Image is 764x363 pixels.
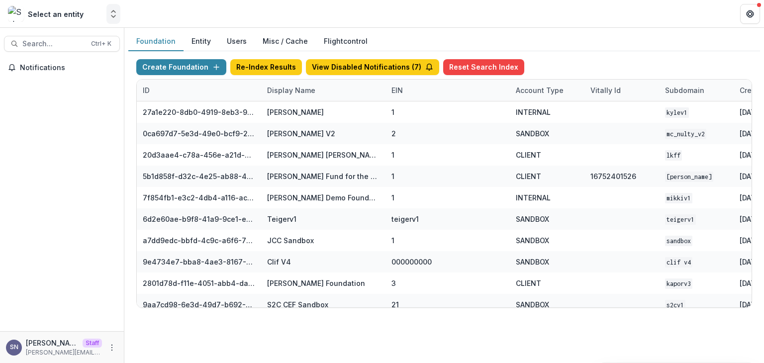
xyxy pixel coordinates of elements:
code: Clif V4 [665,257,692,268]
div: Teigerv1 [267,214,296,224]
div: Display Name [261,80,385,101]
button: View Disabled Notifications (7) [306,59,439,75]
div: 9aa7cd98-6e3d-49d7-b692-3e5f3d1facd4 [143,299,255,310]
div: 3 [391,278,396,288]
div: [PERSON_NAME] V2 [267,128,335,139]
button: Notifications [4,60,120,76]
div: teigerv1 [391,214,419,224]
div: Select an entity [28,9,84,19]
div: EIN [385,80,510,101]
div: INTERNAL [516,192,551,203]
button: Misc / Cache [255,32,316,51]
div: CLIENT [516,171,541,181]
div: 2 [391,128,396,139]
div: 27a1e220-8db0-4919-8eb3-9f29ee33f7b0 [143,107,255,117]
div: SANDBOX [516,235,549,246]
div: 1 [391,107,394,117]
code: lkff [665,150,682,161]
div: Ctrl + K [89,38,113,49]
p: Staff [83,339,102,348]
div: S2C CEF Sandbox [267,299,328,310]
code: sandbox [665,236,692,246]
div: Subdomain [659,80,734,101]
img: Select an entity [8,6,24,22]
div: ID [137,80,261,101]
div: Shawn Non-Profit [10,344,18,351]
div: 5b1d858f-d32c-4e25-ab88-434536713791 [143,171,255,181]
p: [PERSON_NAME] [26,338,79,348]
div: SANDBOX [516,299,549,310]
button: Get Help [740,4,760,24]
code: kaporv3 [665,278,692,289]
div: Display Name [261,85,321,95]
code: mikkiv1 [665,193,692,203]
p: [PERSON_NAME][EMAIL_ADDRESS][DOMAIN_NAME] [26,348,102,357]
code: s2cv1 [665,300,685,310]
div: 16752401526 [590,171,636,181]
div: 000000000 [391,257,432,267]
div: 0ca697d7-5e3d-49e0-bcf9-217f69e92d71 [143,128,255,139]
div: Clif V4 [267,257,291,267]
div: 20d3aae4-c78a-456e-a21d-91c97a6a725f [143,150,255,160]
button: Users [219,32,255,51]
div: Account Type [510,80,584,101]
button: Open entity switcher [106,4,120,24]
div: EIN [385,85,409,95]
button: Search... [4,36,120,52]
code: [PERSON_NAME] [665,172,713,182]
div: CLIENT [516,278,541,288]
div: JCC Sandbox [267,235,314,246]
a: Flightcontrol [324,36,368,46]
div: [PERSON_NAME] [267,107,324,117]
div: 2801d78d-f11e-4051-abb4-dab00da98882 [143,278,255,288]
div: [PERSON_NAME] [PERSON_NAME] Family Foundation [267,150,380,160]
code: kylev1 [665,107,689,118]
div: SANDBOX [516,214,549,224]
div: 1 [391,235,394,246]
div: [PERSON_NAME] Fund for the Blind [267,171,380,181]
div: ID [137,85,156,95]
div: 21 [391,299,399,310]
code: teigerv1 [665,214,696,225]
div: 1 [391,171,394,181]
div: 1 [391,192,394,203]
button: Create Foundation [136,59,226,75]
div: Vitally Id [584,85,627,95]
div: INTERNAL [516,107,551,117]
div: Vitally Id [584,80,659,101]
div: Subdomain [659,85,710,95]
code: mc_nulty_v2 [665,129,706,139]
div: [PERSON_NAME] Foundation [267,278,365,288]
button: More [106,342,118,354]
div: 7f854fb1-e3c2-4db4-a116-aca576521abc [143,192,255,203]
button: Reset Search Index [443,59,524,75]
button: Foundation [128,32,184,51]
div: SANDBOX [516,257,549,267]
div: 6d2e60ae-b9f8-41a9-9ce1-e608d0f20ec5 [143,214,255,224]
span: Search... [22,40,85,48]
span: Notifications [20,64,116,72]
div: [PERSON_NAME] Demo Foundation [267,192,380,203]
div: 9e4734e7-bba8-4ae3-8167-95d86cec7b4b [143,257,255,267]
button: Re-Index Results [230,59,302,75]
div: CLIENT [516,150,541,160]
div: Account Type [510,85,570,95]
button: Entity [184,32,219,51]
div: 1 [391,150,394,160]
div: a7dd9edc-bbfd-4c9c-a6f6-76d0743bf1cd [143,235,255,246]
div: SANDBOX [516,128,549,139]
